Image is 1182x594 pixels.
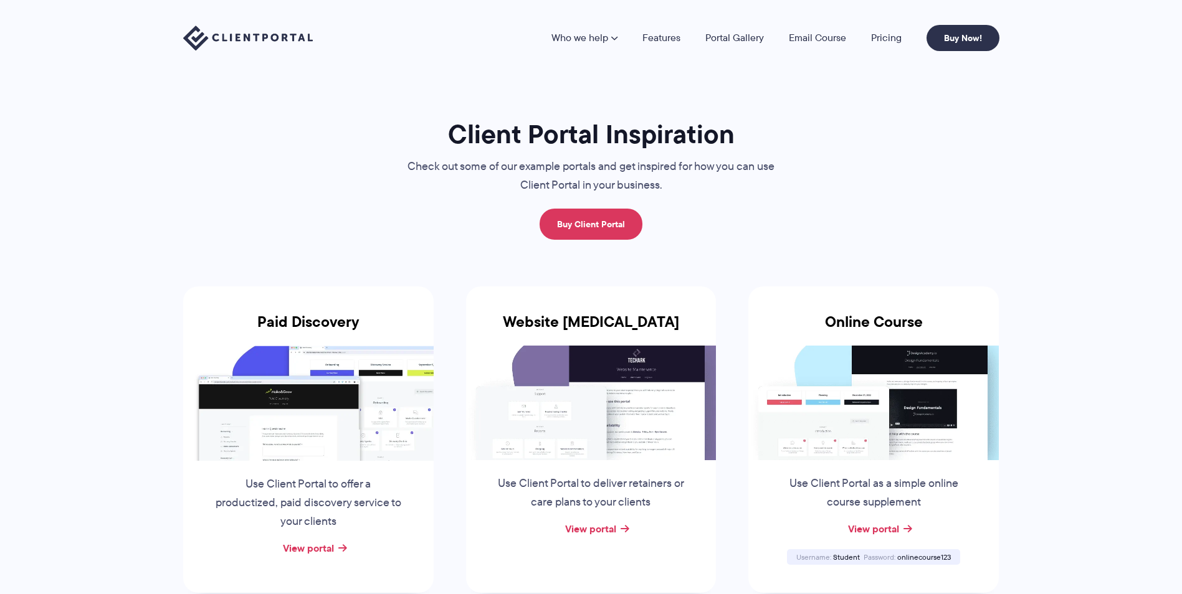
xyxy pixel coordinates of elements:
[789,33,846,43] a: Email Course
[848,521,899,536] a: View portal
[540,209,642,240] a: Buy Client Portal
[551,33,617,43] a: Who we help
[214,475,403,531] p: Use Client Portal to offer a productized, paid discovery service to your clients
[383,118,800,151] h1: Client Portal Inspiration
[748,313,999,346] h3: Online Course
[705,33,764,43] a: Portal Gallery
[565,521,616,536] a: View portal
[283,540,334,555] a: View portal
[183,313,434,346] h3: Paid Discovery
[897,552,951,562] span: onlinecourse123
[496,474,685,512] p: Use Client Portal to deliver retainers or care plans to your clients
[383,158,800,195] p: Check out some of our example portals and get inspired for how you can use Client Portal in your ...
[779,474,968,512] p: Use Client Portal as a simple online course supplement
[466,313,717,346] h3: Website [MEDICAL_DATA]
[864,552,895,562] span: Password
[833,552,860,562] span: Student
[927,25,999,51] a: Buy Now!
[642,33,680,43] a: Features
[796,552,831,562] span: Username
[871,33,902,43] a: Pricing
